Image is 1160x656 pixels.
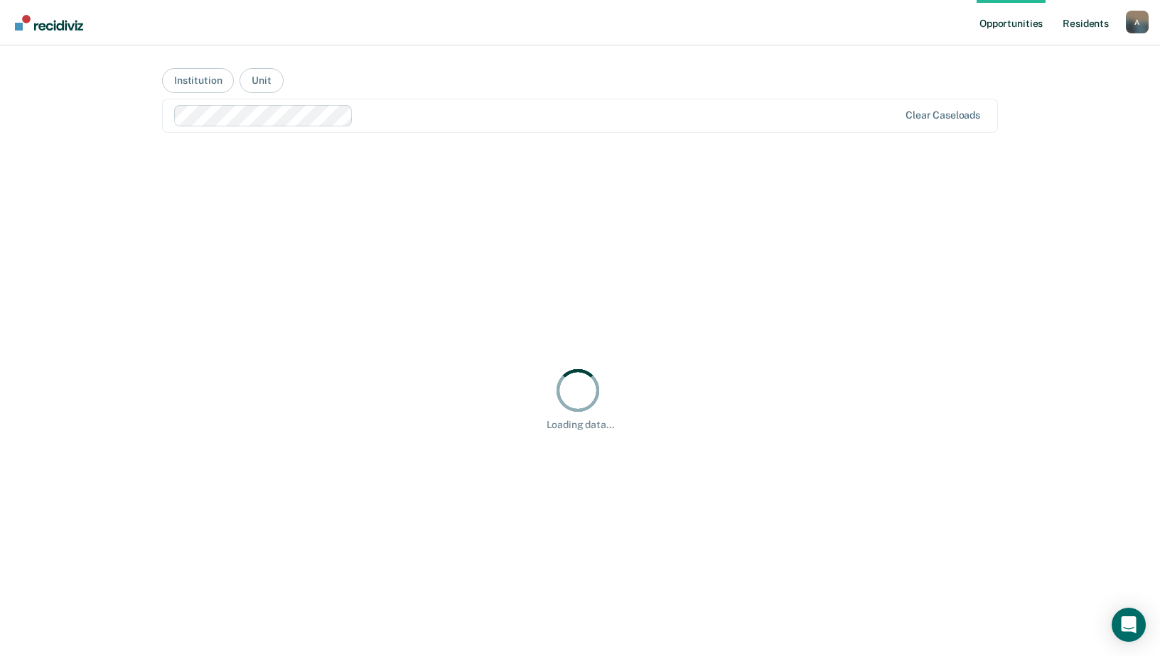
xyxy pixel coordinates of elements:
div: A [1126,11,1149,33]
button: Institution [162,68,234,93]
button: Unit [240,68,283,93]
img: Recidiviz [15,15,83,31]
div: Open Intercom Messenger [1112,608,1146,642]
div: Clear caseloads [906,109,980,121]
button: Profile dropdown button [1126,11,1149,33]
div: Loading data... [547,419,614,431]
